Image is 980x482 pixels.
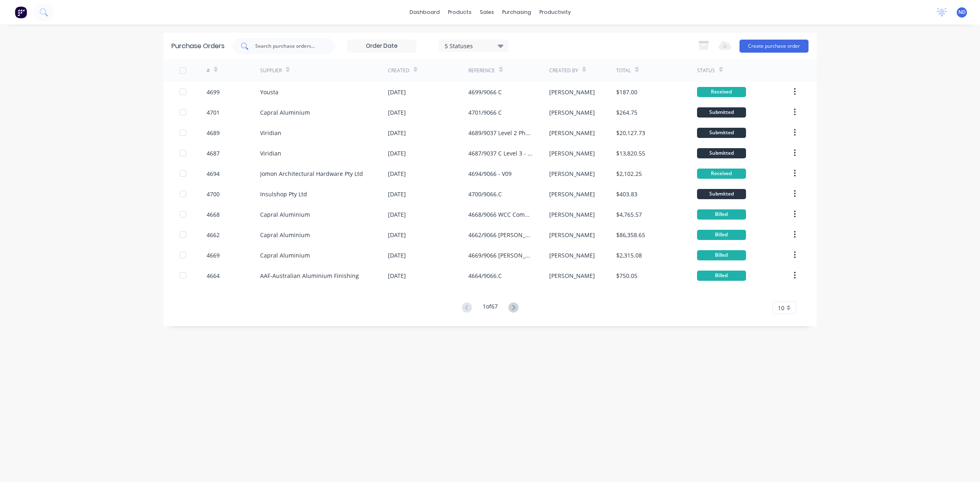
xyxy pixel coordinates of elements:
[535,6,575,18] div: productivity
[498,6,535,18] div: purchasing
[260,271,359,280] div: AAF-Australian Aluminium Finishing
[697,250,746,260] div: Billed
[260,210,310,219] div: Capral Aluminium
[207,210,220,219] div: 4668
[468,251,532,260] div: 4669/9066 [PERSON_NAME].C
[549,149,595,158] div: [PERSON_NAME]
[388,210,406,219] div: [DATE]
[207,231,220,239] div: 4662
[468,149,532,158] div: 4687/9037 C Level 3 - Phase 1-Rev 1
[260,190,307,198] div: Insulshop Pty Ltd
[697,107,746,118] div: Submitted
[616,190,637,198] div: $403.83
[697,128,746,138] div: Submitted
[207,251,220,260] div: 4669
[347,40,416,52] input: Order Date
[549,251,595,260] div: [PERSON_NAME]
[388,169,406,178] div: [DATE]
[254,42,322,50] input: Search purchase orders...
[549,88,595,96] div: [PERSON_NAME]
[549,190,595,198] div: [PERSON_NAME]
[697,87,746,97] div: Received
[260,231,310,239] div: Capral Aluminium
[260,251,310,260] div: Capral Aluminium
[616,129,645,137] div: $20,127.73
[739,40,808,53] button: Create purchase order
[778,304,784,312] span: 10
[388,149,406,158] div: [DATE]
[260,149,281,158] div: Viridian
[616,67,631,74] div: Total
[697,189,746,199] div: Submitted
[476,6,498,18] div: sales
[616,210,642,219] div: $4,765.57
[388,271,406,280] div: [DATE]
[260,88,278,96] div: Yousta
[697,148,746,158] div: Submitted
[207,67,210,74] div: #
[549,169,595,178] div: [PERSON_NAME]
[388,190,406,198] div: [DATE]
[207,271,220,280] div: 4664
[207,129,220,137] div: 4689
[616,251,642,260] div: $2,315.08
[697,209,746,220] div: Billed
[468,108,502,117] div: 4701/9066 C
[616,231,645,239] div: $86,358.65
[260,67,282,74] div: Supplier
[207,88,220,96] div: 4699
[616,88,637,96] div: $187.00
[207,108,220,117] div: 4701
[616,149,645,158] div: $13,820.55
[697,271,746,281] div: Billed
[697,230,746,240] div: Billed
[697,169,746,179] div: Received
[549,271,595,280] div: [PERSON_NAME]
[388,129,406,137] div: [DATE]
[260,108,310,117] div: Capral Aluminium
[483,302,498,314] div: 1 of 67
[207,149,220,158] div: 4687
[171,41,225,51] div: Purchase Orders
[697,67,715,74] div: Status
[468,88,502,96] div: 4699/9066 C
[468,67,495,74] div: Reference
[445,41,503,50] div: 5 Statuses
[468,210,532,219] div: 4668/9066 WCC Components phase 1
[468,129,532,137] div: 4689/9037 Level 2 Phase 1 Rev 1
[388,88,406,96] div: [DATE]
[549,67,578,74] div: Created By
[468,271,502,280] div: 4664/9066.C
[549,108,595,117] div: [PERSON_NAME]
[616,169,642,178] div: $2,102.25
[260,129,281,137] div: Viridian
[207,169,220,178] div: 4694
[468,231,532,239] div: 4662/9066 [PERSON_NAME].C
[444,6,476,18] div: products
[388,231,406,239] div: [DATE]
[616,108,637,117] div: $264.75
[549,210,595,219] div: [PERSON_NAME]
[468,169,512,178] div: 4694/9066 - V09
[15,6,27,18] img: Factory
[388,251,406,260] div: [DATE]
[958,9,966,16] span: ND
[388,108,406,117] div: [DATE]
[616,271,637,280] div: $750.05
[468,190,502,198] div: 4700/9066.C
[260,169,363,178] div: Jomon Architectural Hardware Pty Ltd
[549,129,595,137] div: [PERSON_NAME]
[388,67,410,74] div: Created
[207,190,220,198] div: 4700
[549,231,595,239] div: [PERSON_NAME]
[405,6,444,18] a: dashboard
